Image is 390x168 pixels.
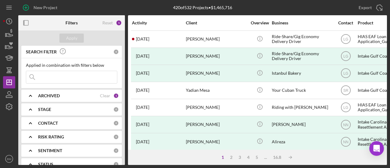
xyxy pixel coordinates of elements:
[248,20,271,25] div: Overview
[186,48,247,64] div: [PERSON_NAME]
[132,20,185,25] div: Activity
[272,82,333,98] div: Your Cuban Truck
[18,2,63,14] button: New Project
[369,141,384,156] div: Open Intercom Messenger
[272,116,333,133] div: [PERSON_NAME]
[59,34,84,43] button: Apply
[26,63,117,68] div: Applied in combination with filters below
[66,20,78,25] b: Filters
[343,140,348,144] text: NN
[100,93,110,98] div: Clear
[236,155,244,160] div: 3
[343,105,348,110] text: LG
[244,155,253,160] div: 4
[136,54,149,59] time: 2025-08-11 13:04
[116,20,122,26] div: 1
[38,121,58,126] b: CONTACT
[136,105,149,110] time: 2025-08-07 23:34
[272,134,333,150] div: Alireza
[136,88,149,93] time: 2025-08-07 17:24
[186,99,247,116] div: [PERSON_NAME]
[26,49,57,54] b: SEARCH FILTER
[113,93,119,98] div: 1
[38,148,62,153] b: SENTIMENT
[186,134,247,150] div: [PERSON_NAME]
[38,162,53,167] b: STATUS
[272,31,333,47] div: Ride-Share/Gig Economy Delivery Driver
[38,93,60,98] b: ARCHIVED
[270,155,284,160] div: 16.8
[343,54,348,59] text: LG
[186,82,247,98] div: Yadian Mesa
[173,5,232,10] div: 420 of 532 Projects • $1,465,716
[136,122,149,127] time: 2025-07-31 14:49
[113,148,119,153] div: 0
[113,162,119,167] div: 0
[272,20,333,25] div: Business
[343,123,348,127] text: NN
[227,155,236,160] div: 2
[66,34,77,43] div: Apply
[136,139,149,144] time: 2025-08-02 02:09
[253,155,261,160] div: 5
[136,37,149,41] time: 2025-08-11 13:25
[113,49,119,55] div: 0
[343,37,348,41] text: LG
[113,107,119,112] div: 0
[261,155,270,160] div: ...
[7,157,11,161] text: BM
[186,116,247,133] div: [PERSON_NAME]
[102,20,113,25] div: Reset
[186,65,247,81] div: [PERSON_NAME]
[186,31,247,47] div: [PERSON_NAME]
[343,88,348,93] text: SR
[353,2,387,14] button: Export
[334,20,357,25] div: Contact
[359,2,372,14] div: Export
[113,134,119,140] div: 0
[186,20,247,25] div: Client
[343,71,348,76] text: LG
[272,99,333,116] div: Riding with [PERSON_NAME]
[272,65,333,81] div: Istanbul Bakery
[272,48,333,64] div: Ride-Share/Gig Economy Delivery Driver
[218,155,227,160] div: 1
[34,2,57,14] div: New Project
[3,153,15,165] button: BM
[136,71,149,76] time: 2025-08-08 00:10
[38,107,51,112] b: STAGE
[113,120,119,126] div: 0
[38,134,64,139] b: RISK RATING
